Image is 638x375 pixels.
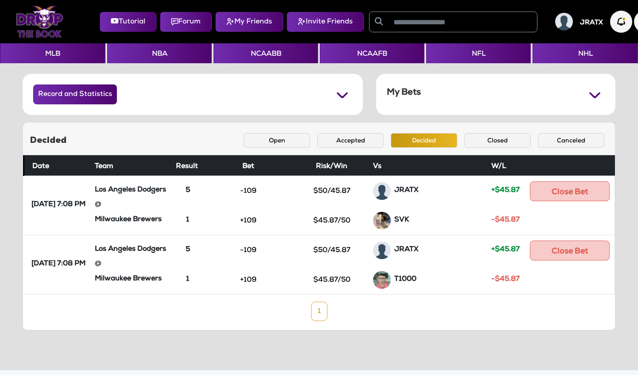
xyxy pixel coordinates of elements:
strong: JRATX [394,187,418,194]
button: Open [244,133,310,148]
h5: Decided [30,135,66,146]
button: Decided [391,133,457,148]
strong: [DATE] 7:08 PM [31,260,86,269]
th: Risk/Win [294,155,370,176]
button: Close Bet [530,241,610,260]
button: $50/45.87 [299,243,365,258]
strong: T1000 [394,276,416,283]
img: 9k= [373,271,391,289]
img: GGTJwxpDP8f4YzxztqnhC4AAAAASUVORK5CYII= [373,212,391,230]
strong: 1 [186,276,189,283]
strong: 1 [186,217,189,224]
button: NFL [426,43,531,63]
button: $50/45.87 [299,184,365,199]
button: NBA [107,43,212,63]
button: Accepted [317,133,384,148]
button: +109 [215,272,281,287]
button: $45.87/50 [299,213,365,228]
img: User [555,13,573,31]
button: NHL [533,43,638,63]
th: Date [24,155,92,176]
strong: Los Angeles Dodgers [95,187,166,194]
strong: Milwaukee Brewers [95,216,162,223]
button: Tutorial [100,12,156,32]
div: @ [95,197,169,214]
button: Canceled [538,133,604,148]
button: -109 [215,243,281,258]
strong: 5 [186,246,190,253]
button: Forum [160,12,212,32]
a: 1 [311,302,327,321]
strong: -$45.87 [491,217,520,224]
th: Result [172,155,202,176]
button: NCAABB [214,43,318,63]
th: Bet [203,155,294,176]
img: avatar-default.png [373,241,391,259]
strong: +$45.87 [491,246,520,253]
img: Logo [16,6,63,38]
h5: My Bets [387,88,421,98]
strong: [DATE] 7:08 PM [31,200,86,210]
h5: JRATX [580,19,603,27]
th: Vs [370,155,488,176]
div: @ [95,256,169,273]
th: Team [91,155,172,176]
button: $45.87/50 [299,272,365,287]
th: W/L [488,155,525,176]
strong: JRATX [394,246,418,253]
button: NCAAFB [320,43,424,63]
button: -109 [215,184,281,199]
button: Close Bet [530,181,610,201]
img: Notification [610,11,632,33]
strong: -$45.87 [491,276,520,283]
strong: SVK [394,217,409,224]
button: My Friends [215,12,283,32]
img: avatar-default.png [373,182,391,200]
button: Closed [464,133,531,148]
strong: Milwaukee Brewers [95,276,162,283]
strong: +$45.87 [491,187,520,194]
button: Invite Friends [287,12,364,32]
strong: 5 [186,187,190,194]
button: +109 [215,213,281,228]
button: Record and Statistics [33,84,117,104]
strong: Los Angeles Dodgers [95,246,166,253]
